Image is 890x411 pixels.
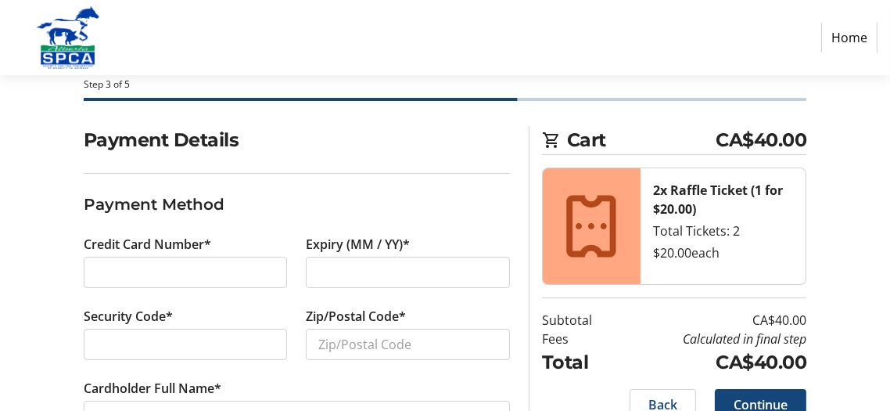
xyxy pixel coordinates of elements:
div: Total Tickets: 2 [653,222,793,240]
td: CA$40.00 [618,348,806,377]
a: Home [821,23,877,52]
img: Alberta SPCA's Logo [13,6,124,69]
span: Cart [567,126,716,154]
td: Calculated in final step [618,330,806,348]
iframe: Secure expiration date input frame [318,263,497,282]
label: Security Code* [84,307,173,326]
label: Cardholder Full Name* [84,379,221,398]
h2: Payment Details [84,126,510,154]
td: Subtotal [542,311,619,330]
h3: Payment Method [84,193,510,216]
label: Credit Card Number* [84,235,211,254]
td: Fees [542,330,619,348]
td: Total [542,348,619,377]
strong: 2x Raffle Ticket (1 for $20.00) [653,182,783,218]
label: Expiry (MM / YY)* [306,235,410,254]
span: CA$40.00 [716,126,806,154]
input: Zip/Postal Code [306,329,510,360]
iframe: Secure CVC input frame [96,335,275,354]
iframe: Secure card number input frame [96,263,275,282]
td: CA$40.00 [618,311,806,330]
label: Zip/Postal Code* [306,307,406,326]
div: Step 3 of 5 [84,78,806,92]
div: $20.00 each [653,243,793,262]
